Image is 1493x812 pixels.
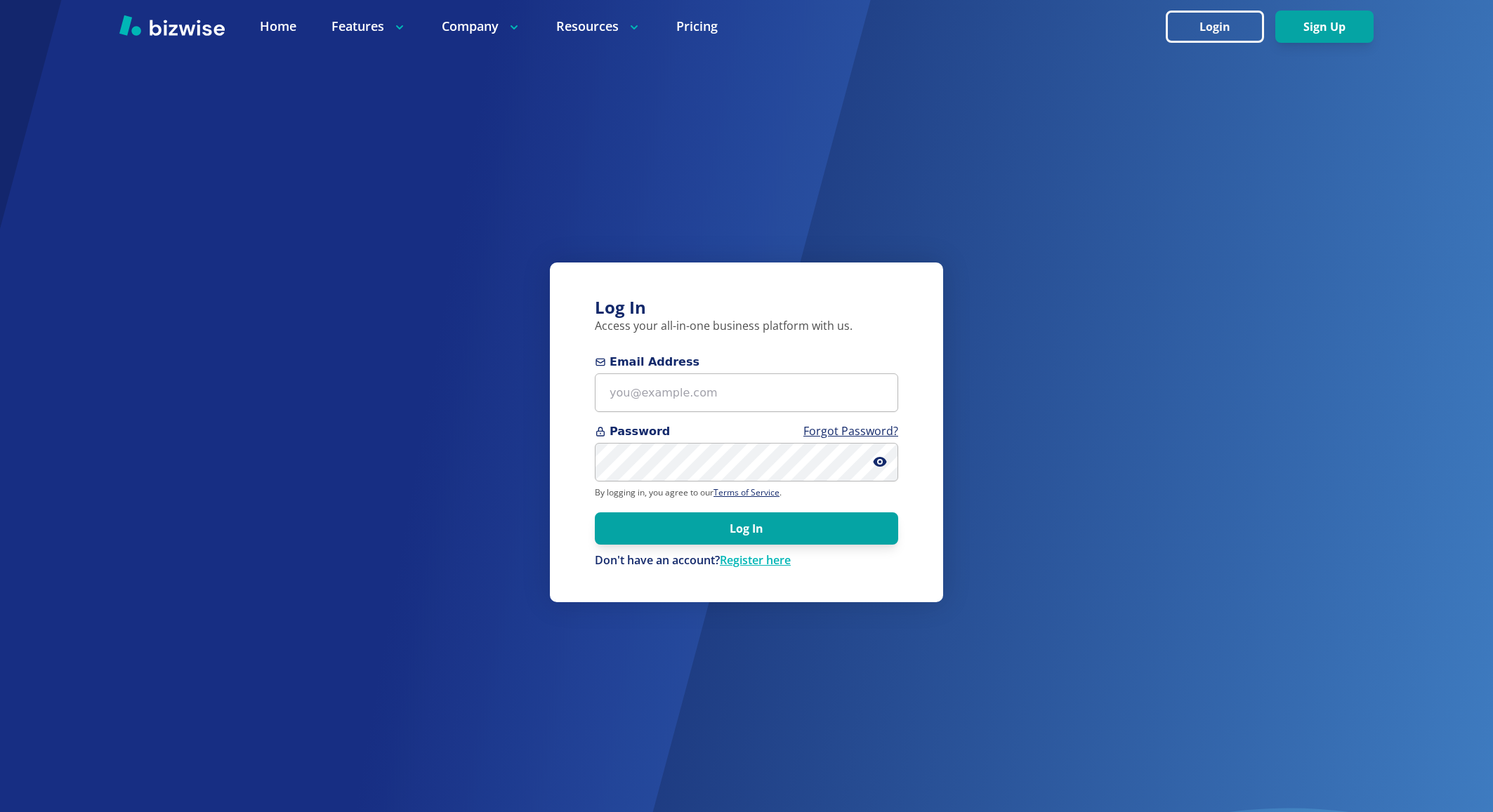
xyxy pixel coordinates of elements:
a: Pricing [676,18,718,35]
button: Log In [595,512,898,545]
a: Terms of Service [713,486,780,498]
span: Password [595,423,898,440]
button: Sign Up [1275,11,1374,43]
p: Resources [556,18,641,35]
img: Bizwise Logo [119,15,225,36]
a: Login [1166,20,1275,34]
div: Don't have an account?Register here [595,553,898,568]
h3: Log In [595,296,898,319]
p: Company [442,18,521,35]
p: Features [331,18,407,35]
p: By logging in, you agree to our . [595,487,898,498]
a: Home [260,18,296,35]
span: Email Address [595,354,898,371]
p: Access your all-in-one business platform with us. [595,319,898,334]
a: Register here [720,552,791,568]
button: Login [1166,11,1264,43]
a: Forgot Password? [803,423,898,439]
p: Don't have an account? [595,553,898,568]
input: you@example.com [595,373,898,412]
a: Sign Up [1275,20,1374,34]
